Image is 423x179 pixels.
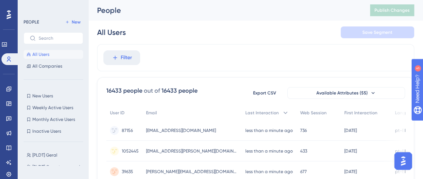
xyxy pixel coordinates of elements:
span: pt-BR [395,128,407,133]
button: All Users [24,50,83,59]
span: Available Attributes (55) [316,90,368,96]
span: Save Segment [362,29,392,35]
span: 1052445 [122,148,139,154]
button: Export CSV [246,87,283,99]
div: 16433 people [106,86,142,95]
span: 677 [300,169,307,175]
span: pt-BR [395,148,407,154]
button: [PLDT] Geral [24,151,88,160]
div: 5 [51,4,53,10]
button: Filter [103,50,140,65]
span: Filter [121,53,132,62]
div: All Users [97,27,126,37]
time: [DATE] [344,169,357,174]
span: User ID [110,110,125,116]
span: New [72,19,81,25]
span: Web Session [300,110,327,116]
span: [PLDT] Gerente operacional [32,164,85,170]
span: 736 [300,128,307,133]
span: [PLDT] Geral [32,152,57,158]
button: Publish Changes [370,4,414,16]
button: New [63,18,83,26]
span: Last Interaction [245,110,279,116]
span: 87156 [122,128,133,133]
span: Publish Changes [374,7,410,13]
div: People [97,5,352,15]
div: PEOPLE [24,19,39,25]
time: less than a minute ago [245,148,293,154]
span: Language [395,110,417,116]
iframe: UserGuiding AI Assistant Launcher [392,150,414,172]
span: Monthly Active Users [32,117,75,122]
div: 16433 people [161,86,198,95]
div: out of [144,86,160,95]
span: [PERSON_NAME][EMAIL_ADDRESS][DOMAIN_NAME] [146,169,238,175]
button: Inactive Users [24,127,83,136]
button: [PLDT] Gerente operacional [24,162,88,171]
span: All Users [32,51,49,57]
button: Available Attributes (55) [287,87,405,99]
button: New Users [24,92,83,100]
span: Inactive Users [32,128,61,134]
button: All Companies [24,62,83,71]
span: All Companies [32,63,62,69]
time: less than a minute ago [245,128,293,133]
span: Email [146,110,157,116]
button: Monthly Active Users [24,115,83,124]
button: Weekly Active Users [24,103,83,112]
span: Export CSV [253,90,276,96]
span: Need Help? [17,2,46,11]
time: less than a minute ago [245,169,293,174]
time: [DATE] [344,148,357,154]
span: First Interaction [344,110,377,116]
span: pt-BR [395,169,407,175]
time: [DATE] [344,128,357,133]
span: Weekly Active Users [32,105,73,111]
button: Save Segment [341,26,414,38]
input: Search [39,36,77,41]
span: [EMAIL_ADDRESS][PERSON_NAME][DOMAIN_NAME] [146,148,238,154]
span: [EMAIL_ADDRESS][DOMAIN_NAME] [146,128,216,133]
span: 433 [300,148,307,154]
span: New Users [32,93,53,99]
span: 39635 [122,169,133,175]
